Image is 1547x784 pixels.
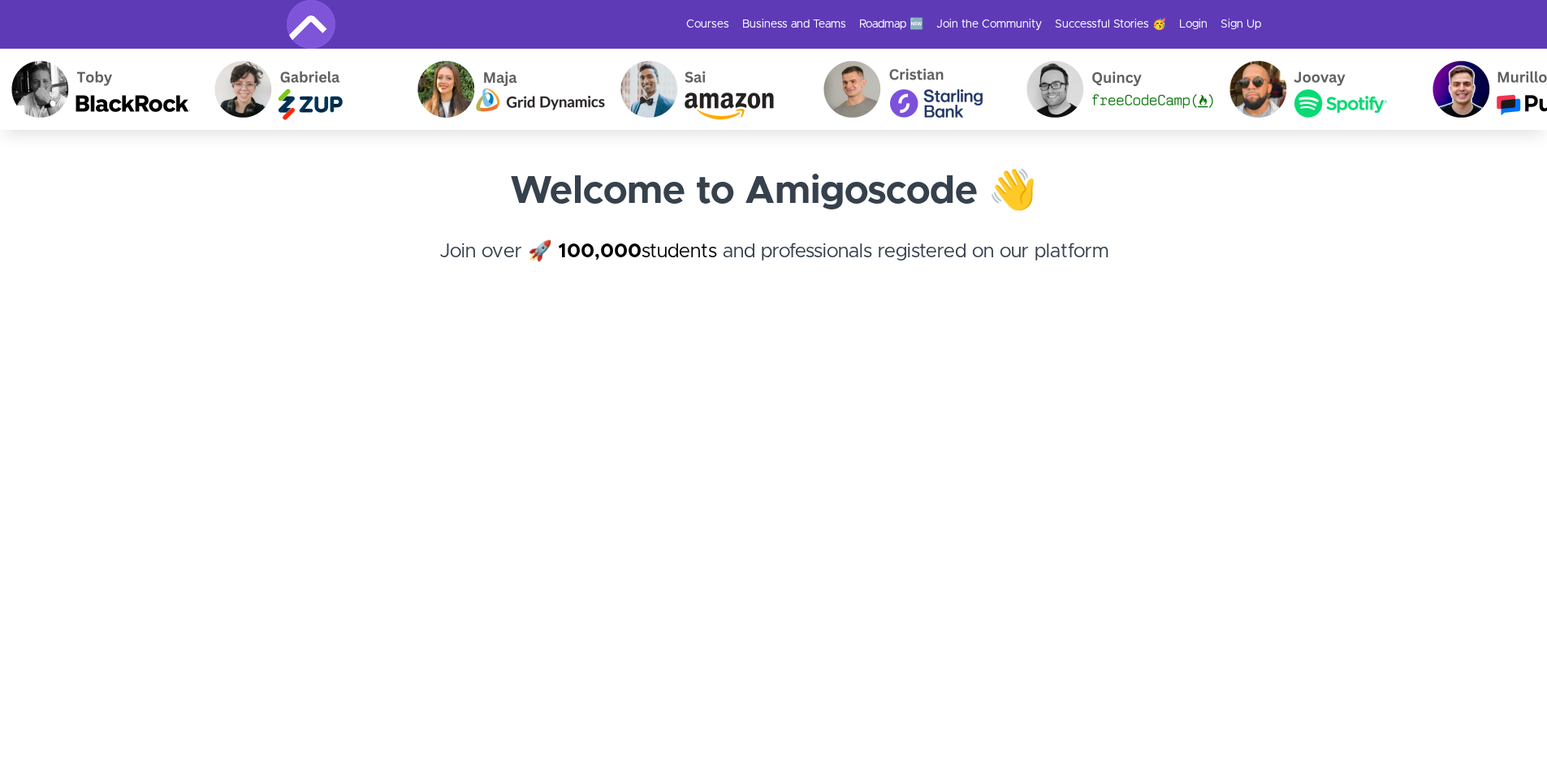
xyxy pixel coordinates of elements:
[859,16,923,32] a: Roadmap 🆕
[510,172,1037,211] strong: Welcome to Amigoscode 👋
[287,237,1261,295] h4: Join over 🚀 and professionals registered on our platform
[936,16,1042,32] a: Join the Community
[1013,49,1216,130] img: Quincy
[404,49,607,130] img: Maja
[1216,49,1420,130] img: Joovay
[810,49,1013,130] img: Cristian
[742,16,846,32] a: Business and Teams
[558,242,717,261] a: 100,000students
[201,49,404,130] img: Gabriela
[686,16,729,32] a: Courses
[1221,16,1261,32] a: Sign Up
[558,242,642,261] strong: 100,000
[607,49,810,130] img: Sai
[1055,16,1166,32] a: Successful Stories 🥳
[1179,16,1208,32] a: Login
